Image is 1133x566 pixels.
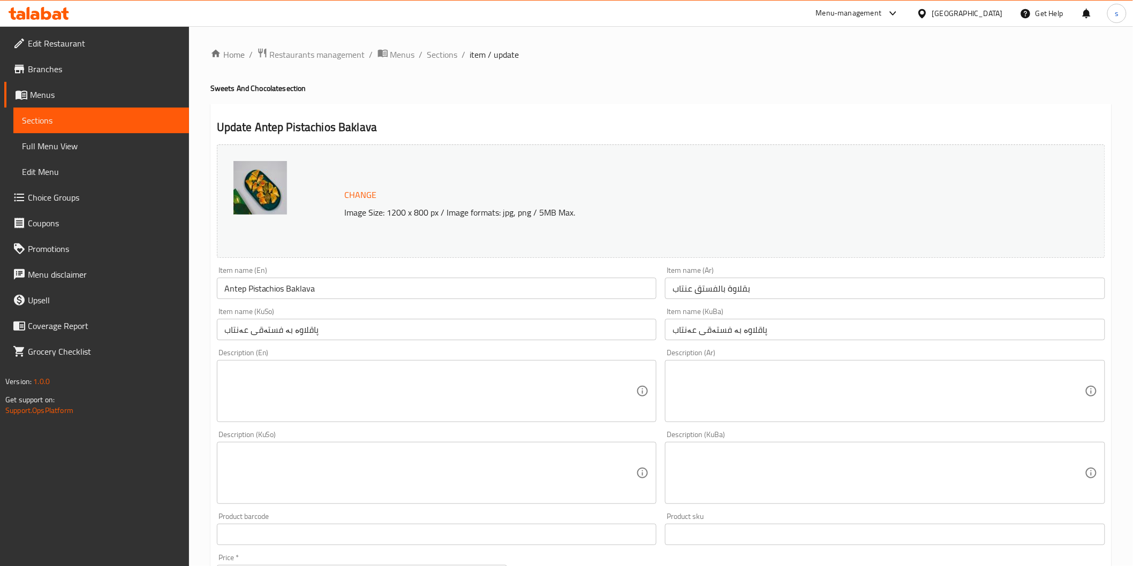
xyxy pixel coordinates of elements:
[28,242,180,255] span: Promotions
[217,119,1105,135] h2: Update Antep Pistachios Baklava
[1115,7,1119,19] span: s
[5,374,32,388] span: Version:
[4,339,189,364] a: Grocery Checklist
[13,108,189,133] a: Sections
[4,262,189,287] a: Menu disclaimer
[22,140,180,152] span: Full Menu View
[233,161,287,215] img: Batam_Nuts_Antep_pistachi638710617332637302.jpg
[4,236,189,262] a: Promotions
[13,133,189,159] a: Full Menu View
[5,403,73,417] a: Support.OpsPlatform
[22,165,180,178] span: Edit Menu
[28,345,180,358] span: Grocery Checklist
[4,287,189,313] a: Upsell
[217,278,657,299] input: Enter name En
[665,319,1105,340] input: Enter name KuBa
[28,191,180,204] span: Choice Groups
[390,48,415,61] span: Menus
[427,48,458,61] a: Sections
[470,48,519,61] span: item / update
[341,184,381,206] button: Change
[28,37,180,50] span: Edit Restaurant
[419,48,423,61] li: /
[4,56,189,82] a: Branches
[4,185,189,210] a: Choice Groups
[210,83,1112,94] h4: Sweets And Chocolate section
[217,524,657,545] input: Please enter product barcode
[5,393,55,407] span: Get support on:
[4,30,189,56] a: Edit Restaurant
[28,319,180,332] span: Coverage Report
[932,7,1003,19] div: [GEOGRAPHIC_DATA]
[4,82,189,108] a: Menus
[270,48,365,61] span: Restaurants management
[249,48,253,61] li: /
[28,268,180,281] span: Menu disclaimer
[462,48,466,61] li: /
[377,48,415,62] a: Menus
[4,210,189,236] a: Coupons
[4,313,189,339] a: Coverage Report
[210,48,1112,62] nav: breadcrumb
[665,524,1105,545] input: Please enter product sku
[22,114,180,127] span: Sections
[28,294,180,307] span: Upsell
[816,7,882,20] div: Menu-management
[341,206,982,219] p: Image Size: 1200 x 800 px / Image formats: jpg, png / 5MB Max.
[257,48,365,62] a: Restaurants management
[369,48,373,61] li: /
[28,217,180,230] span: Coupons
[345,187,377,203] span: Change
[210,48,245,61] a: Home
[28,63,180,75] span: Branches
[665,278,1105,299] input: Enter name Ar
[13,159,189,185] a: Edit Menu
[217,319,657,340] input: Enter name KuSo
[33,374,50,388] span: 1.0.0
[30,88,180,101] span: Menus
